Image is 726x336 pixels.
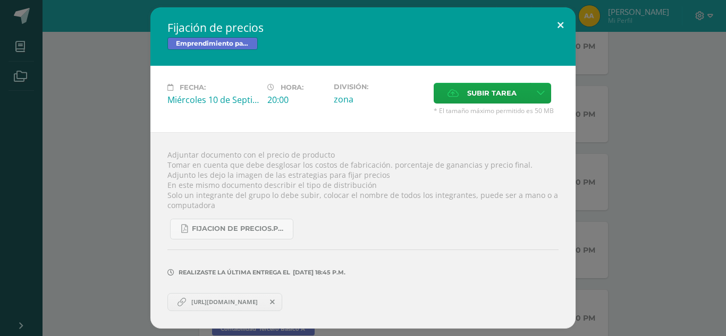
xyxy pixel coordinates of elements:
[167,293,282,311] a: [URL][DOMAIN_NAME]
[167,37,258,50] span: Emprendimiento para la Productividad
[290,272,345,273] span: [DATE] 18:45 p.m.
[150,132,576,329] div: Adjuntar documento con el precio de producto Tomar en cuenta que debe desglosar los costos de fab...
[192,225,288,233] span: fijacion de precios.pdf
[467,83,517,103] span: Subir tarea
[186,298,263,306] span: [URL][DOMAIN_NAME]
[334,93,425,105] div: zona
[334,83,425,91] label: División:
[179,269,290,276] span: Realizaste la última entrega el
[167,20,559,35] h2: Fijación de precios
[267,94,325,106] div: 20:00
[281,83,303,91] span: Hora:
[545,7,576,44] button: Close (Esc)
[264,296,282,308] span: Remover entrega
[170,219,293,239] a: fijacion de precios.pdf
[180,83,206,91] span: Fecha:
[434,106,559,115] span: * El tamaño máximo permitido es 50 MB
[167,94,259,106] div: Miércoles 10 de Septiembre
